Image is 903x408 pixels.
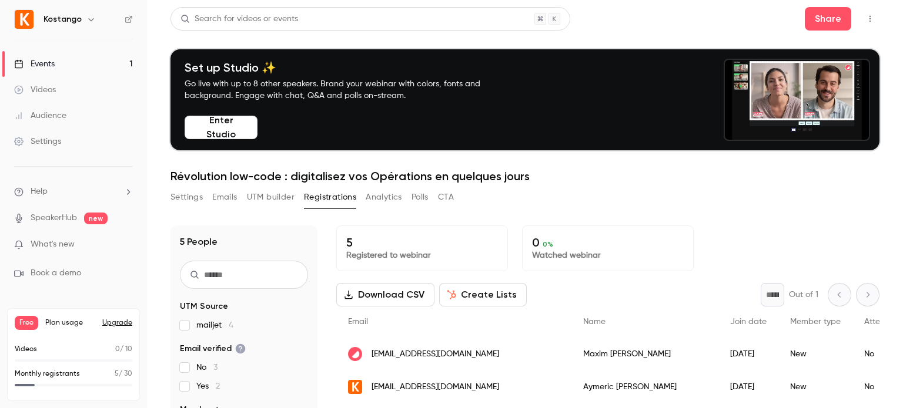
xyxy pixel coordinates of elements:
[790,318,841,326] span: Member type
[15,369,80,379] p: Monthly registrants
[718,370,778,403] div: [DATE]
[180,343,246,355] span: Email verified
[14,58,55,70] div: Events
[229,321,233,329] span: 4
[84,213,108,224] span: new
[14,110,66,122] div: Audience
[805,7,851,31] button: Share
[115,344,132,355] p: / 10
[15,316,38,330] span: Free
[366,188,402,207] button: Analytics
[336,283,434,306] button: Download CSV
[31,238,75,251] span: What's new
[15,344,37,355] p: Videos
[14,84,56,96] div: Videos
[14,186,133,198] li: help-dropdown-opener
[115,369,132,379] p: / 30
[789,289,818,301] p: Out of 1
[31,186,48,198] span: Help
[438,188,454,207] button: CTA
[14,136,61,147] div: Settings
[15,10,34,29] img: Kostango
[348,380,362,394] img: kostango.com
[571,370,718,403] div: Aymeric [PERSON_NAME]
[778,338,852,370] div: New
[213,363,218,372] span: 3
[348,318,368,326] span: Email
[45,318,95,328] span: Plan usage
[778,370,852,403] div: New
[31,212,77,224] a: SpeakerHub
[180,301,228,312] span: UTM Source
[44,14,82,25] h6: Kostango
[180,13,298,25] div: Search for videos or events
[583,318,606,326] span: Name
[185,60,508,75] h4: Set up Studio ✨
[571,338,718,370] div: Maxim [PERSON_NAME]
[31,267,81,279] span: Book a demo
[102,318,132,328] button: Upgrade
[864,318,900,326] span: Attended
[212,188,237,207] button: Emails
[730,318,767,326] span: Join date
[346,249,498,261] p: Registered to webinar
[439,283,527,306] button: Create Lists
[170,188,203,207] button: Settings
[185,78,508,102] p: Go live with up to 8 other speakers. Brand your webinar with colors, fonts and background. Engage...
[170,169,879,183] h1: Révolution low-code : digitalisez vos Opérations en quelques jours
[372,381,499,393] span: [EMAIL_ADDRESS][DOMAIN_NAME]
[196,362,218,373] span: No
[532,235,684,249] p: 0
[180,235,218,249] h1: 5 People
[348,347,362,361] img: getcontrast.io
[532,249,684,261] p: Watched webinar
[543,240,553,248] span: 0 %
[304,188,356,207] button: Registrations
[346,235,498,249] p: 5
[196,319,233,331] span: mailjet
[196,380,220,392] span: Yes
[247,188,295,207] button: UTM builder
[216,382,220,390] span: 2
[412,188,429,207] button: Polls
[115,370,119,377] span: 5
[718,338,778,370] div: [DATE]
[372,348,499,360] span: [EMAIL_ADDRESS][DOMAIN_NAME]
[185,116,257,139] button: Enter Studio
[115,346,120,353] span: 0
